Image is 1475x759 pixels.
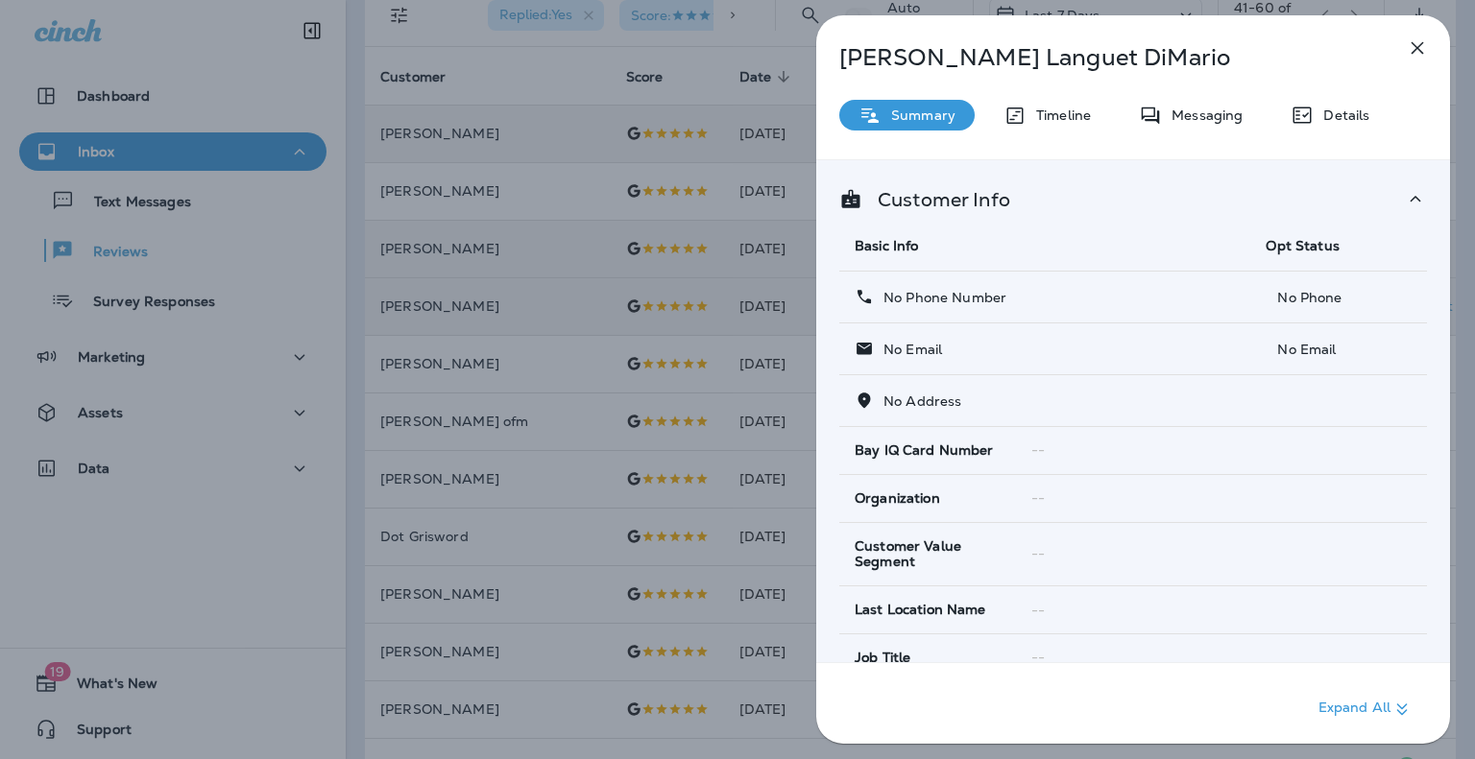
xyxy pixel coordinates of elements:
p: No Address [874,393,961,409]
span: -- [1031,602,1045,619]
p: Details [1314,107,1369,123]
span: Bay IQ Card Number [855,442,994,459]
p: Customer Info [862,192,1010,207]
span: -- [1031,545,1045,562]
p: [PERSON_NAME] Languet DiMario [839,44,1364,71]
p: No Phone Number [874,290,1006,305]
span: Organization [855,490,940,507]
span: Customer Value Segment [855,538,1001,571]
p: No Email [1266,342,1412,357]
p: No Email [874,342,942,357]
button: Expand All [1311,692,1421,726]
p: Timeline [1027,107,1091,123]
span: Basic Info [855,237,918,254]
p: Summary [882,107,955,123]
span: -- [1031,649,1045,666]
p: Messaging [1162,107,1243,123]
span: Job Title [855,650,910,666]
p: Expand All [1318,698,1414,721]
p: No Phone [1266,290,1412,305]
span: Opt Status [1266,237,1339,254]
span: -- [1031,489,1045,507]
span: Last Location Name [855,602,986,618]
span: -- [1031,441,1045,459]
